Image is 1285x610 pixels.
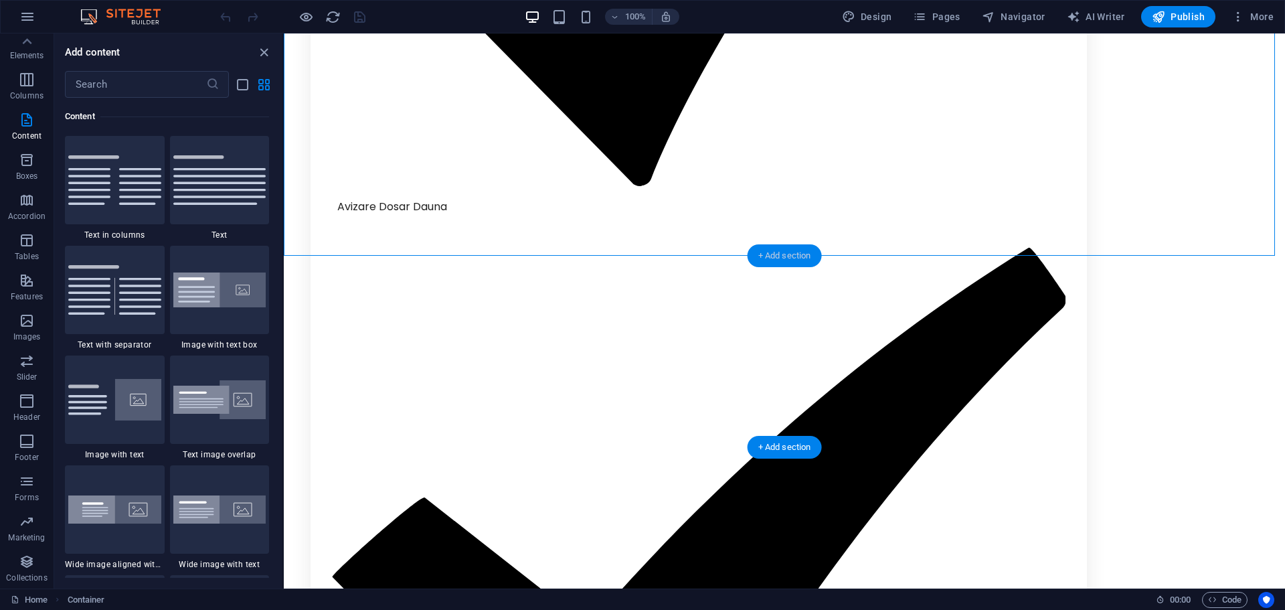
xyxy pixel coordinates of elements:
button: AI Writer [1061,6,1130,27]
div: + Add section [748,244,822,267]
span: Click to select. Double-click to edit [68,592,105,608]
span: : [1179,595,1181,605]
button: Code [1202,592,1248,608]
p: Boxes [16,171,38,181]
p: Content [12,131,41,141]
button: Pages [908,6,965,27]
img: wide-image-with-text.svg [173,495,266,524]
img: image-with-text-box.svg [173,273,266,308]
i: On resize automatically adjust zoom level to fit chosen device. [660,11,672,23]
span: Wide image with text [170,559,270,570]
button: Design [837,6,897,27]
span: Publish [1152,10,1205,23]
span: 00 00 [1170,592,1191,608]
p: Tables [15,251,39,262]
button: Usercentrics [1258,592,1274,608]
p: Footer [15,452,39,463]
div: Image with text box [170,246,270,350]
button: Navigator [976,6,1051,27]
p: Forms [15,492,39,503]
button: Publish [1141,6,1215,27]
div: Text [170,136,270,240]
nav: breadcrumb [68,592,105,608]
p: Columns [10,90,44,101]
img: text-in-columns.svg [68,155,161,205]
img: text.svg [173,155,266,205]
p: Features [11,291,43,302]
span: Pages [913,10,960,23]
div: + Add section [748,436,822,459]
i: Reload page [325,9,341,25]
span: Image with text box [170,339,270,350]
h6: Add content [65,44,120,60]
span: Text in columns [65,230,165,240]
span: Wide image aligned with text [65,559,165,570]
a: Click to cancel selection. Double-click to open Pages [11,592,48,608]
p: Accordion [8,211,46,222]
div: Text in columns [65,136,165,240]
span: Navigator [982,10,1045,23]
span: Design [842,10,892,23]
span: More [1231,10,1274,23]
span: Text [170,230,270,240]
div: Wide image aligned with text [65,465,165,570]
span: Text image overlap [170,449,270,460]
input: Search [65,71,206,98]
h6: Session time [1156,592,1191,608]
button: reload [325,9,341,25]
img: text-with-separator.svg [68,265,161,315]
p: Images [13,331,41,342]
div: Image with text [65,356,165,460]
button: Click here to leave preview mode and continue editing [298,9,314,25]
button: 100% [605,9,653,25]
p: Slider [17,372,37,382]
h6: Content [65,108,269,125]
span: Code [1208,592,1241,608]
button: grid-view [256,76,272,92]
img: text-image-overlap.svg [173,380,266,420]
span: Image with text [65,449,165,460]
p: Marketing [8,532,45,543]
div: Wide image with text [170,465,270,570]
div: Text with separator [65,246,165,350]
p: Header [13,412,40,423]
img: Editor Logo [77,9,177,25]
div: Text image overlap [170,356,270,460]
p: Collections [6,573,47,583]
div: Design (Ctrl+Alt+Y) [837,6,897,27]
p: Elements [10,50,44,61]
span: AI Writer [1067,10,1125,23]
button: close panel [256,44,272,60]
button: More [1226,6,1279,27]
button: list-view [234,76,250,92]
img: text-with-image-v4.svg [68,379,161,421]
img: wide-image-with-text-aligned.svg [68,495,161,524]
h6: 100% [625,9,647,25]
span: Text with separator [65,339,165,350]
